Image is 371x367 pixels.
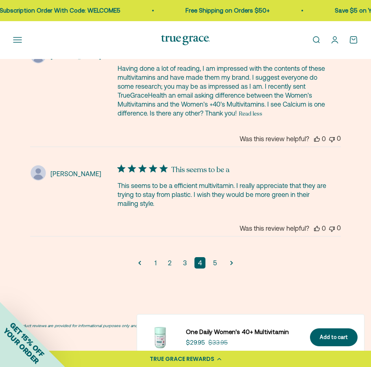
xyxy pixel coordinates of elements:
div: 0 [322,225,326,232]
span: Karen [50,170,101,177]
span: GET 15% OFF [8,321,46,358]
a: Navigate to next page [227,256,237,269]
div: 0 [322,135,326,142]
button: Read less [239,109,262,118]
sale-price: $29.95 [186,338,205,347]
button: This review was not helpful [329,135,335,142]
div: Was this review helpful? [240,135,309,142]
div: TRUE GRACE REWARDS [150,355,214,363]
div: 5 out of 5 stars [118,165,167,172]
button: Add to cart [310,328,358,347]
a: Navigate to page 2 of comments [164,257,175,269]
div: 0 [337,135,341,142]
button: This review was not helpful [329,224,335,232]
div: Was this review helpful? [240,225,309,232]
a: Free Shipping on Orders $50+ [178,7,262,14]
a: One Daily Women's 40+ Multivitamin [186,327,300,337]
a: Navigate to page 5 of comments [210,257,220,269]
img: Daily Multivitamin for Immune Support, Energy, Daily Balance, and Healthy Bone Support* Vitamin A... [144,321,176,354]
a: Navigate to page 4 of comments [194,257,205,269]
button: This review was helpful [314,225,320,232]
compare-at-price: $33.95 [208,338,228,347]
div: 0 [337,224,341,232]
a: Navigate to previous page [135,256,145,269]
span: YOUR ORDER [2,326,41,365]
button: This review was helpful [314,135,320,142]
a: Navigate to page 1 of comments [151,257,160,269]
div: This seems to be a [171,165,229,175]
a: Navigate to page 3 of comments [179,257,190,269]
div: Add to cart [320,333,348,342]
